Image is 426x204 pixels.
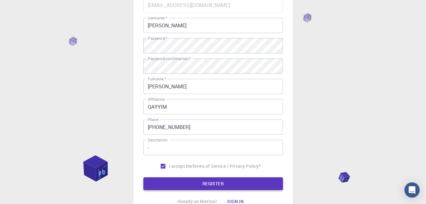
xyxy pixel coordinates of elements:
label: Description [148,137,168,143]
div: Open Intercom Messenger [404,182,420,198]
label: Password confirmation [148,56,191,61]
a: Terms of Service / Privacy Policy* [192,163,260,169]
label: username [148,15,167,21]
button: REGISTER [143,177,283,190]
span: I accept the [169,163,193,169]
label: Affiliation [148,97,165,102]
label: Fullname [148,76,166,82]
p: Terms of Service / Privacy Policy * [192,163,260,169]
label: Phone [148,117,159,122]
label: Password [148,36,167,41]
